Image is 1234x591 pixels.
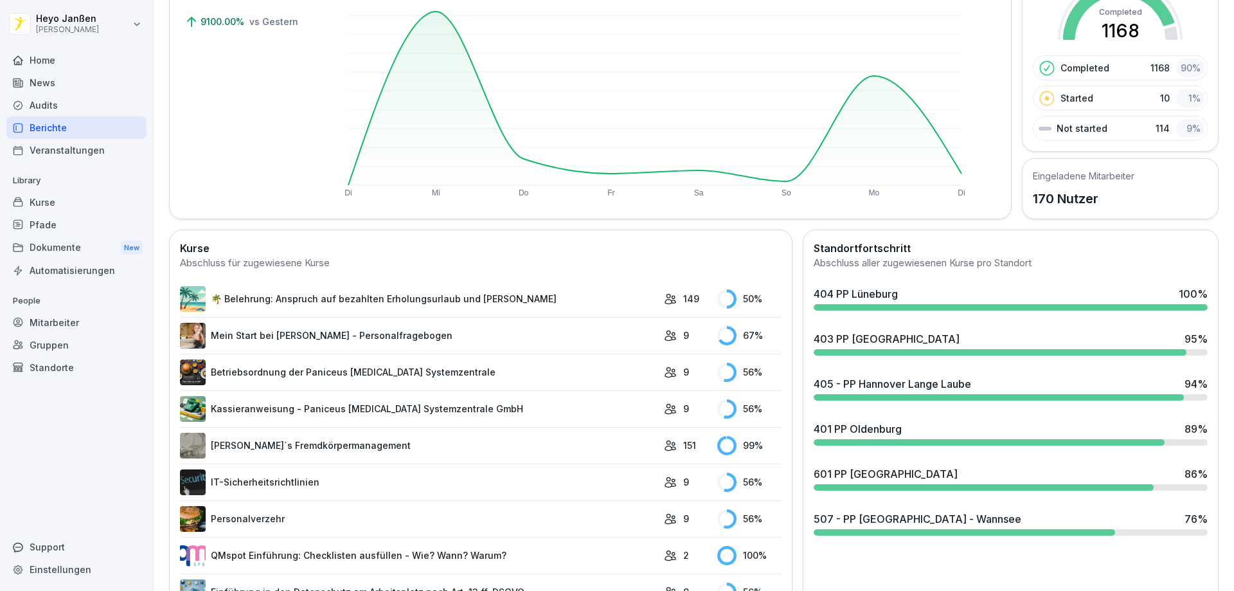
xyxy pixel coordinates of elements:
a: IT-Sicherheitsrichtlinien [180,469,657,495]
div: 56 % [717,509,782,529]
p: Not started [1057,122,1107,135]
text: Sa [694,188,704,197]
a: Audits [6,94,147,116]
text: Di [958,188,965,197]
p: 9 [683,329,689,342]
a: DokumenteNew [6,236,147,260]
div: 401 PP Oldenburg [814,421,902,437]
a: 507 - PP [GEOGRAPHIC_DATA] - Wannsee76% [809,506,1213,541]
h2: Standortfortschritt [814,241,1208,256]
img: fvkk888r47r6bwfldzgy1v13.png [180,396,206,422]
div: 90 % [1176,59,1204,77]
p: vs Gestern [249,15,298,28]
a: QMspot Einführung: Checklisten ausfüllen - Wie? Wann? Warum? [180,543,657,568]
p: 9 [683,402,689,415]
p: 170 Nutzer [1033,189,1134,208]
img: erelp9ks1mghlbfzfpgfvnw0.png [180,359,206,385]
a: Mitarbeiter [6,311,147,334]
div: 94 % [1185,376,1208,392]
a: Home [6,49,147,71]
p: [PERSON_NAME] [36,25,99,34]
img: ltafy9a5l7o16y10mkzj65ij.png [180,433,206,459]
p: 151 [683,439,696,452]
img: rsy9vu330m0sw5op77geq2rv.png [180,543,206,568]
div: 89 % [1185,421,1208,437]
h5: Eingeladene Mitarbeiter [1033,169,1134,183]
img: msj3dytn6rmugecro9tfk5p0.png [180,469,206,495]
p: Completed [1060,61,1109,75]
a: Kurse [6,191,147,214]
img: s9mc00x6ussfrb3lxoajtb4r.png [180,286,206,312]
a: News [6,71,147,94]
div: 405 - PP Hannover Lange Laube [814,376,971,392]
a: Kassieranweisung - Paniceus [MEDICAL_DATA] Systemzentrale GmbH [180,396,657,422]
p: 9100.00% [201,15,247,28]
div: 99 % [717,436,782,455]
p: 149 [683,292,699,305]
a: [PERSON_NAME]`s Fremdkörpermanagement [180,433,657,459]
div: New [121,241,143,255]
p: 114 [1156,122,1170,135]
div: 86 % [1185,466,1208,482]
a: Automatisierungen [6,259,147,282]
text: Di [344,188,352,197]
p: Library [6,170,147,191]
div: 507 - PP [GEOGRAPHIC_DATA] - Wannsee [814,511,1021,527]
div: 56 % [717,473,782,492]
p: People [6,291,147,311]
div: 9 % [1176,119,1204,138]
p: 1168 [1150,61,1170,75]
div: 404 PP Lüneburg [814,286,898,302]
text: So [782,188,791,197]
text: Mi [432,188,440,197]
div: 601 PP [GEOGRAPHIC_DATA] [814,466,958,482]
h2: Kurse [180,241,782,256]
a: 601 PP [GEOGRAPHIC_DATA]86% [809,461,1213,496]
a: Gruppen [6,334,147,356]
div: 1 % [1176,89,1204,107]
p: Heyo Janßen [36,14,99,24]
div: 100 % [1179,286,1208,302]
div: 67 % [717,326,782,345]
div: 76 % [1185,511,1208,527]
a: 🌴 Belehrung: Anspruch auf bezahlten Erholungsurlaub und [PERSON_NAME] [180,286,657,312]
p: Started [1060,91,1093,105]
p: 10 [1160,91,1170,105]
p: 2 [683,549,689,562]
div: 95 % [1185,331,1208,347]
a: 401 PP Oldenburg89% [809,416,1213,451]
a: Pfade [6,214,147,236]
text: Mo [868,188,879,197]
div: Abschluss für zugewiesene Kurse [180,256,782,271]
a: Veranstaltungen [6,139,147,161]
text: Fr [607,188,614,197]
p: 9 [683,365,689,379]
div: 403 PP [GEOGRAPHIC_DATA] [814,331,960,347]
text: Do [519,188,529,197]
div: 50 % [717,289,782,309]
a: 404 PP Lüneburg100% [809,281,1213,316]
img: aaay8cu0h1hwaqqp9269xjan.png [180,323,206,349]
a: Betriebsordnung der Paniceus [MEDICAL_DATA] Systemzentrale [180,359,657,385]
div: Support [6,536,147,558]
div: 100 % [717,546,782,565]
img: zd24spwykzjjw3u1wcd2ptki.png [180,506,206,532]
div: 56 % [717,363,782,382]
a: Berichte [6,116,147,139]
a: Einstellungen [6,558,147,581]
a: Standorte [6,356,147,379]
p: 9 [683,512,689,525]
div: Abschluss aller zugewiesenen Kurse pro Standort [814,256,1208,271]
p: 9 [683,475,689,489]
